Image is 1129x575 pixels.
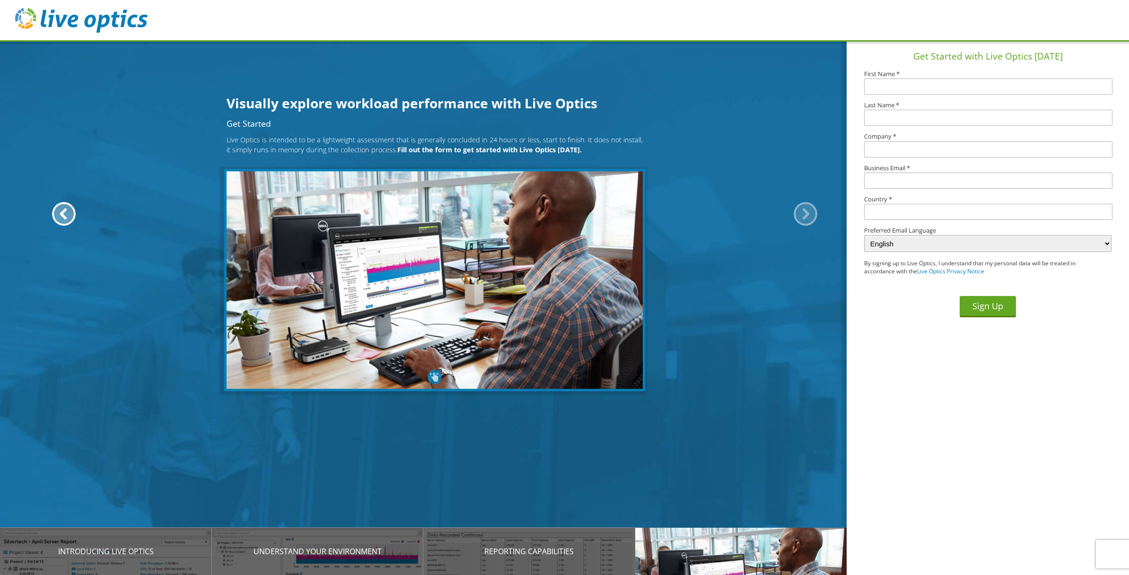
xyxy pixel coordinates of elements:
p: By signing up to Live Optics, I understand that my personal data will be treated in accordance wi... [864,260,1086,276]
label: Last Name * [864,102,1111,108]
button: Sign Up [960,296,1016,317]
b: Fill out the form to get started with Live Optics [DATE]. [397,146,582,155]
label: Company * [864,133,1111,139]
img: live_optics_svg.svg [15,8,148,33]
label: Business Email * [864,165,1111,171]
label: Preferred Email Language [864,227,1111,234]
label: Country * [864,196,1111,202]
h2: Get Started [227,120,643,128]
h1: Get Started with Live Optics [DATE] [850,50,1125,63]
p: Reporting Capabilities [423,546,635,557]
p: Understand your environment [212,546,424,557]
img: Get Started [224,169,645,391]
h1: Visually explore workload performance with Live Optics [227,93,643,113]
p: Live Optics is intended to be a lightweight assessment that is generally concluded in 24 hours or... [227,135,643,155]
a: Live Optics Privacy Notice [917,267,984,275]
label: First Name * [864,71,1111,77]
